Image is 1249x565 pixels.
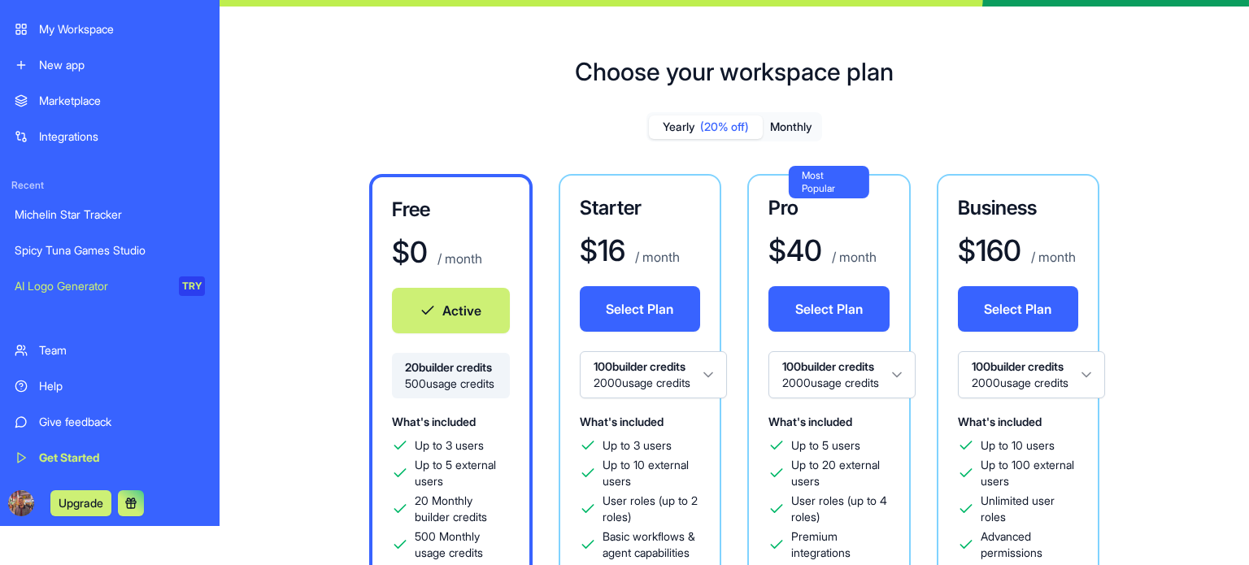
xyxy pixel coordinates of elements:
a: Help [5,370,215,402]
span: Recent [5,179,215,192]
div: Spicy Tuna Games Studio [15,242,205,259]
div: Give feedback [39,414,205,430]
h3: Free [392,197,510,223]
span: 500 Monthly usage credits [415,528,510,561]
p: / month [632,247,680,267]
div: New app [39,57,205,73]
p: / month [434,249,482,268]
span: 20 builder credits [405,359,497,376]
span: 500 usage credits [405,376,497,392]
a: Team [5,334,215,367]
a: Give feedback [5,406,215,438]
div: Michelin Star Tracker [15,206,205,223]
div: TRY [179,276,205,296]
button: Active [392,288,510,333]
span: Unlimited user roles [981,493,1079,525]
button: Select Plan [958,286,1079,332]
span: (20% off) [700,119,749,135]
span: User roles (up to 4 roles) [791,493,890,525]
a: Marketplace [5,85,215,117]
button: Yearly [649,115,763,139]
h1: Choose your workspace plan [575,57,894,86]
span: Up to 10 external users [603,457,701,489]
span: Premium integrations [791,528,890,561]
span: Basic workflows & agent capabilities [603,528,701,561]
a: Get Started [5,441,215,474]
span: Up to 20 external users [791,457,890,489]
p: / month [1028,247,1076,267]
span: What's included [392,415,476,428]
span: Up to 3 users [603,437,672,454]
h1: $ 40 [768,234,822,267]
button: Upgrade [50,490,111,516]
span: What's included [768,415,852,428]
span: User roles (up to 2 roles) [603,493,701,525]
button: Select Plan [768,286,890,332]
a: Upgrade [50,494,111,511]
span: Up to 10 users [981,437,1055,454]
a: My Workspace [5,13,215,46]
div: AI Logo Generator [15,278,168,294]
a: Michelin Star Tracker [5,198,215,231]
span: Advanced permissions [981,528,1079,561]
span: Up to 3 users [415,437,484,454]
span: What's included [580,415,664,428]
div: My Workspace [39,21,205,37]
span: Up to 5 users [791,437,860,454]
div: Help [39,378,205,394]
span: What's included [958,415,1042,428]
h3: Business [958,195,1079,221]
div: Get Started [39,450,205,466]
span: Up to 100 external users [981,457,1079,489]
img: ACg8ocK5BnE3Rg0XEi84hqQMdRtOf94R0S8e1kkGeNgFgDJ2gvfiwAiFRA=s96-c [8,490,34,516]
span: Up to 5 external users [415,457,510,489]
h3: Pro [768,195,890,221]
a: AI Logo GeneratorTRY [5,270,215,302]
button: Select Plan [580,286,701,332]
a: Spicy Tuna Games Studio [5,234,215,267]
h1: $ 16 [580,234,625,267]
a: Integrations [5,120,215,153]
div: Team [39,342,205,359]
button: Monthly [763,115,820,139]
a: New app [5,49,215,81]
div: Most Popular [789,166,868,198]
span: 20 Monthly builder credits [415,493,510,525]
div: Integrations [39,128,205,145]
h1: $ 160 [958,234,1021,267]
h3: Starter [580,195,701,221]
p: / month [829,247,877,267]
h1: $ 0 [392,236,428,268]
div: Marketplace [39,93,205,109]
